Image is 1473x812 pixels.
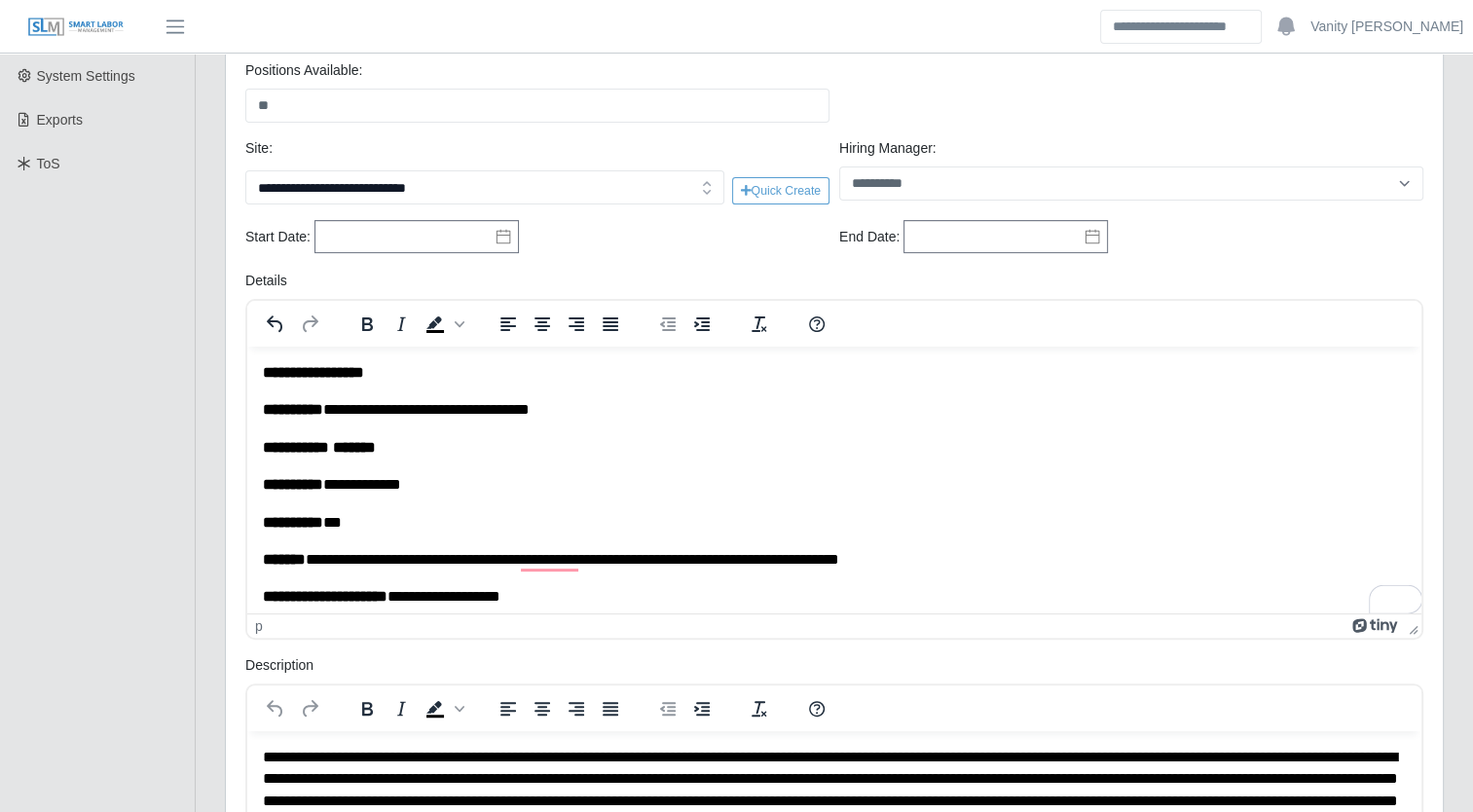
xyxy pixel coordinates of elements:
button: Undo [259,311,292,338]
label: Site: [245,138,273,159]
button: Justify [594,695,627,722]
label: Start Date: [245,227,311,247]
label: End Date: [839,227,900,247]
iframe: Rich Text Area [247,347,1421,613]
button: Align right [560,695,593,722]
button: Undo [259,695,292,722]
body: To enrich screen reader interactions, please activate Accessibility in Grammarly extension settings [16,16,1159,598]
label: Description [245,655,313,676]
button: Italic [385,311,418,338]
button: Align right [560,311,593,338]
button: Help [800,311,833,338]
button: Increase indent [685,695,718,722]
div: Background color Black [419,311,467,338]
button: Help [800,695,833,722]
label: Positions Available: [245,60,362,81]
a: Vanity [PERSON_NAME] [1310,17,1463,37]
button: Align center [526,311,559,338]
span: System Settings [37,68,135,84]
button: Bold [350,311,384,338]
button: Clear formatting [743,311,776,338]
button: Decrease indent [651,695,684,722]
input: Search [1100,10,1262,44]
span: ToS [37,156,60,171]
button: Quick Create [732,177,829,204]
button: Decrease indent [651,311,684,338]
button: Italic [385,695,418,722]
div: Press the Up and Down arrow keys to resize the editor. [1401,614,1421,638]
div: Background color Black [419,695,467,722]
button: Align center [526,695,559,722]
button: Bold [350,695,384,722]
a: Powered by Tiny [1352,618,1401,634]
div: p [255,618,263,634]
label: Details [245,271,287,291]
button: Clear formatting [743,695,776,722]
button: Align left [492,311,525,338]
button: Justify [594,311,627,338]
body: Rich Text Area. Press ALT-0 for help. [16,16,1159,146]
img: SLM Logo [27,17,125,38]
button: Align left [492,695,525,722]
button: Increase indent [685,311,718,338]
button: Redo [293,311,326,338]
button: Redo [293,695,326,722]
span: Exports [37,112,83,128]
label: Hiring Manager: [839,138,937,159]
